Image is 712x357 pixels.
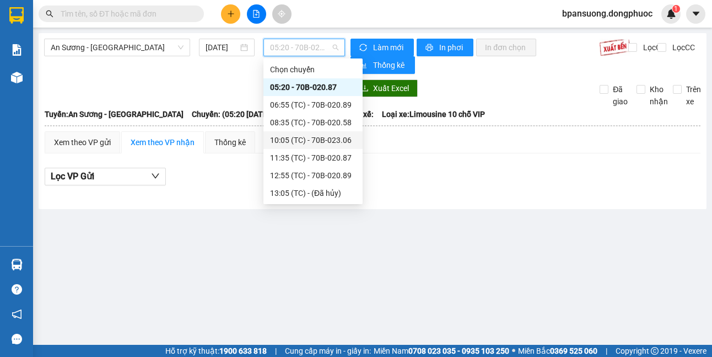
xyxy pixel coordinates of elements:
[691,9,701,19] span: caret-down
[352,79,418,97] button: downloadXuất Excel
[45,168,166,185] button: Lọc VP Gửi
[550,347,597,355] strong: 0369 525 060
[285,345,371,357] span: Cung cấp máy in - giấy in:
[408,347,509,355] strong: 0708 023 035 - 0935 103 250
[674,5,678,13] span: 1
[608,83,632,108] span: Đã giao
[359,44,369,52] span: sync
[206,41,238,54] input: 13/10/2025
[682,83,705,108] span: Trên xe
[672,5,680,13] sup: 1
[270,116,356,129] div: 08:35 (TC) - 70B-020.58
[221,4,240,24] button: plus
[12,309,22,319] span: notification
[270,152,356,164] div: 11:35 (TC) - 70B-020.87
[270,63,356,76] div: Chọn chuyến
[12,284,22,295] span: question-circle
[165,345,267,357] span: Hỗ trợ kỹ thuật:
[252,10,260,18] span: file-add
[553,7,661,20] span: bpansuong.dongphuoc
[606,345,607,357] span: |
[270,39,338,56] span: 05:20 - 70B-020.87
[439,41,465,54] span: In phơi
[270,169,356,182] div: 12:55 (TC) - 70B-020.89
[373,41,405,54] span: Làm mới
[639,41,667,54] span: Lọc CR
[599,39,630,56] img: 9k=
[359,61,369,70] span: bar-chart
[382,108,485,120] span: Loại xe: Limousine 10 chỗ VIP
[61,8,191,20] input: Tìm tên, số ĐT hoặc mã đơn
[11,259,23,270] img: warehouse-icon
[270,81,356,93] div: 05:20 - 70B-020.87
[270,187,356,199] div: 13:05 (TC) - (Đã hủy)
[278,10,285,18] span: aim
[270,99,356,111] div: 06:55 (TC) - 70B-020.89
[192,108,272,120] span: Chuyến: (05:20 [DATE])
[214,136,246,148] div: Thống kê
[151,172,160,180] span: down
[51,39,184,56] span: An Sương - Châu Thành
[131,136,195,148] div: Xem theo VP nhận
[666,9,676,19] img: icon-new-feature
[247,4,266,24] button: file-add
[219,347,267,355] strong: 1900 633 818
[668,41,697,54] span: Lọc CC
[476,39,536,56] button: In đơn chọn
[54,136,111,148] div: Xem theo VP gửi
[425,44,435,52] span: printer
[686,4,705,24] button: caret-down
[46,10,53,18] span: search
[350,39,414,56] button: syncLàm mới
[227,10,235,18] span: plus
[373,59,406,71] span: Thống kê
[11,44,23,56] img: solution-icon
[350,56,415,74] button: bar-chartThống kê
[270,134,356,146] div: 10:05 (TC) - 70B-023.06
[275,345,277,357] span: |
[512,349,515,353] span: ⚪️
[272,4,292,24] button: aim
[11,72,23,83] img: warehouse-icon
[417,39,473,56] button: printerIn phơi
[651,347,659,355] span: copyright
[518,345,597,357] span: Miền Bắc
[45,110,184,119] b: Tuyến: An Sương - [GEOGRAPHIC_DATA]
[12,334,22,344] span: message
[51,169,94,183] span: Lọc VP Gửi
[263,61,363,78] div: Chọn chuyến
[9,7,24,24] img: logo-vxr
[374,345,509,357] span: Miền Nam
[645,83,672,108] span: Kho nhận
